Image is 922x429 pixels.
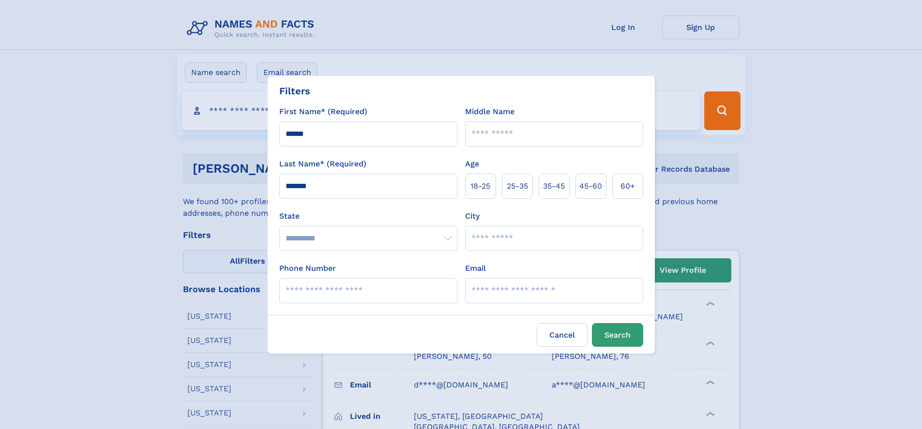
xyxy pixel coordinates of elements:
[537,323,588,347] label: Cancel
[465,263,486,274] label: Email
[507,180,528,192] span: 25‑35
[470,180,490,192] span: 18‑25
[279,263,336,274] label: Phone Number
[543,180,565,192] span: 35‑45
[279,210,457,222] label: State
[465,210,480,222] label: City
[592,323,643,347] button: Search
[579,180,602,192] span: 45‑60
[279,84,310,98] div: Filters
[465,106,514,118] label: Middle Name
[620,180,635,192] span: 60+
[279,158,366,170] label: Last Name* (Required)
[279,106,367,118] label: First Name* (Required)
[465,158,479,170] label: Age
